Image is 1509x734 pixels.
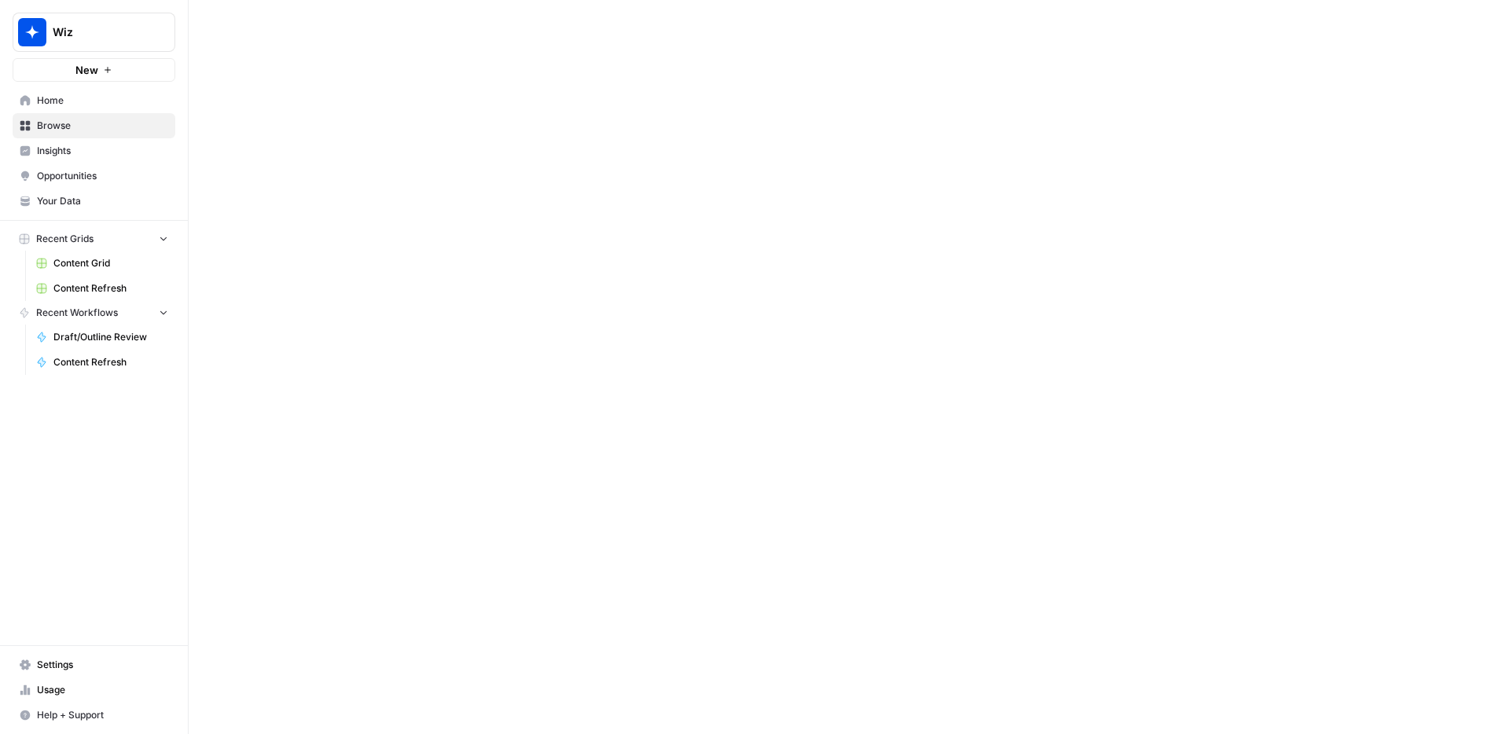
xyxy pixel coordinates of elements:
[37,94,168,108] span: Home
[37,708,168,722] span: Help + Support
[13,227,175,251] button: Recent Grids
[13,652,175,677] a: Settings
[13,13,175,52] button: Workspace: Wiz
[29,350,175,375] a: Content Refresh
[13,677,175,703] a: Usage
[37,144,168,158] span: Insights
[13,113,175,138] a: Browse
[13,301,175,325] button: Recent Workflows
[53,330,168,344] span: Draft/Outline Review
[53,281,168,295] span: Content Refresh
[29,325,175,350] a: Draft/Outline Review
[53,256,168,270] span: Content Grid
[37,119,168,133] span: Browse
[37,683,168,697] span: Usage
[13,163,175,189] a: Opportunities
[13,138,175,163] a: Insights
[13,88,175,113] a: Home
[37,169,168,183] span: Opportunities
[75,62,98,78] span: New
[53,355,168,369] span: Content Refresh
[53,24,148,40] span: Wiz
[18,18,46,46] img: Wiz Logo
[13,58,175,82] button: New
[36,232,94,246] span: Recent Grids
[29,251,175,276] a: Content Grid
[37,194,168,208] span: Your Data
[13,703,175,728] button: Help + Support
[13,189,175,214] a: Your Data
[36,306,118,320] span: Recent Workflows
[29,276,175,301] a: Content Refresh
[37,658,168,672] span: Settings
